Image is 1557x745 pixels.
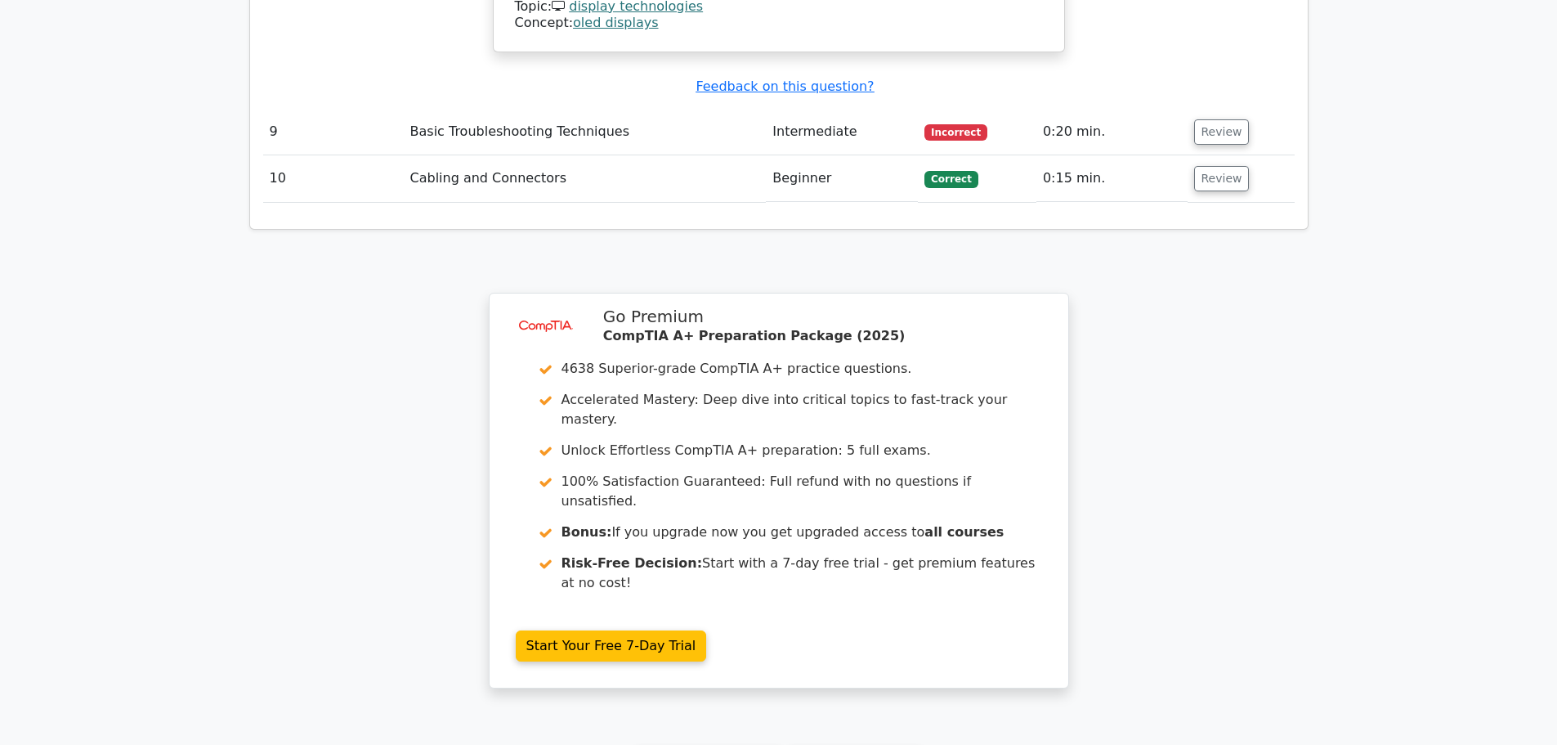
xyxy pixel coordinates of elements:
[1194,166,1250,191] button: Review
[1194,119,1250,145] button: Review
[1036,155,1188,202] td: 0:15 min.
[515,15,1043,32] div: Concept:
[766,109,918,155] td: Intermediate
[516,631,707,662] a: Start Your Free 7-Day Trial
[404,155,767,202] td: Cabling and Connectors
[924,124,987,141] span: Incorrect
[573,15,658,30] a: oled displays
[924,171,978,187] span: Correct
[263,109,404,155] td: 9
[766,155,918,202] td: Beginner
[696,79,874,94] a: Feedback on this question?
[1036,109,1188,155] td: 0:20 min.
[404,109,767,155] td: Basic Troubleshooting Techniques
[263,155,404,202] td: 10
